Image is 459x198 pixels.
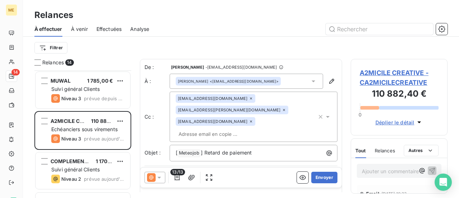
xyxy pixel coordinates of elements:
[145,78,170,85] label: À :
[51,86,100,92] span: Suivi général Clients
[51,118,101,124] span: A2MICILE CREATIVE
[51,126,118,132] span: Echéanciers sous virements
[87,78,113,84] span: 1 785,00 €
[178,79,208,84] span: [PERSON_NAME]
[178,96,247,101] span: [EMAIL_ADDRESS][DOMAIN_NAME]
[171,65,204,69] span: [PERSON_NAME]
[84,176,124,182] span: prévue aujourd’hui
[382,192,407,196] span: [DATE] 10:23
[360,68,439,87] span: A2MICILE CREATIVE - CA2MICILECREATIVE
[96,26,122,33] span: Effectuées
[404,145,439,156] button: Autres
[96,158,121,164] span: 1 170,00 €
[201,149,252,156] span: ] Retard de paiement
[170,169,185,175] span: 13/13
[34,42,67,54] button: Filtrer
[145,64,170,71] span: De :
[51,166,100,172] span: Suivi général Clients
[34,26,62,33] span: À effectuer
[71,26,88,33] span: À venir
[375,148,395,153] span: Relances
[145,113,170,120] label: Cc :
[130,26,149,33] span: Analyse
[178,119,247,124] span: [EMAIL_ADDRESS][DOMAIN_NAME]
[34,9,73,22] h3: Relances
[51,158,108,164] span: COMPLEMENT DIRECT
[145,149,161,156] span: Objet :
[6,4,17,16] div: ME
[176,149,178,156] span: [
[355,148,366,153] span: Tout
[84,136,124,142] span: prévue aujourd’hui
[61,96,81,101] span: Niveau 3
[326,23,433,35] input: Rechercher
[176,129,259,139] input: Adresse email en copie ...
[91,118,123,124] span: 110 882,40 €
[205,65,277,69] span: - [EMAIL_ADDRESS][DOMAIN_NAME]
[435,174,452,191] div: Open Intercom Messenger
[84,96,124,101] span: prévue depuis 5 jours
[360,87,439,102] h3: 110 882,40 €
[375,119,415,126] span: Déplier le détail
[373,118,425,126] button: Déplier le détail
[366,191,379,197] span: Email
[61,176,81,182] span: Niveau 2
[178,79,279,84] div: <[EMAIL_ADDRESS][DOMAIN_NAME]>
[178,149,200,157] span: Meteojob
[65,59,74,66] span: 14
[359,112,361,118] span: 0
[42,59,64,66] span: Relances
[11,69,20,75] span: 14
[311,172,337,183] button: Envoyer
[61,136,81,142] span: Niveau 3
[34,70,131,198] div: grid
[178,108,280,112] span: [EMAIL_ADDRESS][PERSON_NAME][DOMAIN_NAME]
[51,78,71,84] span: MUWAL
